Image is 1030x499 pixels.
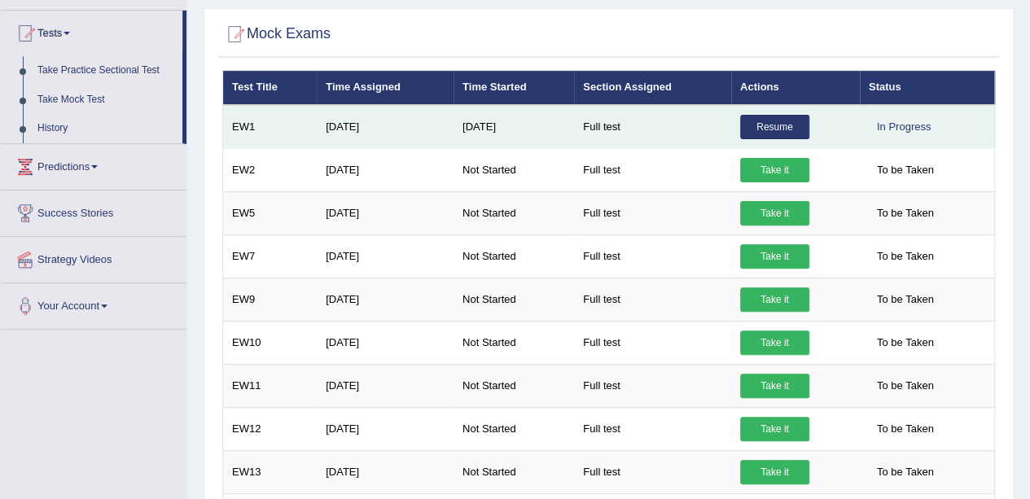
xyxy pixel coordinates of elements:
[223,450,318,493] td: EW13
[223,148,318,191] td: EW2
[223,234,318,278] td: EW7
[574,105,731,149] td: Full test
[30,56,182,85] a: Take Practice Sectional Test
[574,191,731,234] td: Full test
[317,148,454,191] td: [DATE]
[869,287,942,312] span: To be Taken
[740,374,809,398] a: Take it
[223,321,318,364] td: EW10
[740,460,809,484] a: Take it
[740,287,809,312] a: Take it
[740,158,809,182] a: Take it
[317,364,454,407] td: [DATE]
[869,460,942,484] span: To be Taken
[454,321,574,364] td: Not Started
[317,71,454,105] th: Time Assigned
[869,201,942,225] span: To be Taken
[223,105,318,149] td: EW1
[223,71,318,105] th: Test Title
[740,417,809,441] a: Take it
[869,115,939,139] div: In Progress
[454,407,574,450] td: Not Started
[454,364,574,407] td: Not Started
[454,191,574,234] td: Not Started
[740,244,809,269] a: Take it
[574,71,731,105] th: Section Assigned
[574,321,731,364] td: Full test
[869,330,942,355] span: To be Taken
[1,11,182,51] a: Tests
[740,115,809,139] a: Resume
[869,374,942,398] span: To be Taken
[454,278,574,321] td: Not Started
[860,71,995,105] th: Status
[317,321,454,364] td: [DATE]
[317,105,454,149] td: [DATE]
[317,234,454,278] td: [DATE]
[574,234,731,278] td: Full test
[869,158,942,182] span: To be Taken
[731,71,860,105] th: Actions
[1,144,186,185] a: Predictions
[454,105,574,149] td: [DATE]
[223,278,318,321] td: EW9
[740,330,809,355] a: Take it
[1,190,186,231] a: Success Stories
[574,450,731,493] td: Full test
[30,114,182,143] a: History
[574,364,731,407] td: Full test
[1,237,186,278] a: Strategy Videos
[223,364,318,407] td: EW11
[454,234,574,278] td: Not Started
[454,450,574,493] td: Not Started
[30,85,182,115] a: Take Mock Test
[869,244,942,269] span: To be Taken
[454,71,574,105] th: Time Started
[574,148,731,191] td: Full test
[869,417,942,441] span: To be Taken
[1,283,186,324] a: Your Account
[317,191,454,234] td: [DATE]
[454,148,574,191] td: Not Started
[222,22,331,46] h2: Mock Exams
[317,278,454,321] td: [DATE]
[223,407,318,450] td: EW12
[574,278,731,321] td: Full test
[317,407,454,450] td: [DATE]
[317,450,454,493] td: [DATE]
[740,201,809,225] a: Take it
[574,407,731,450] td: Full test
[223,191,318,234] td: EW5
